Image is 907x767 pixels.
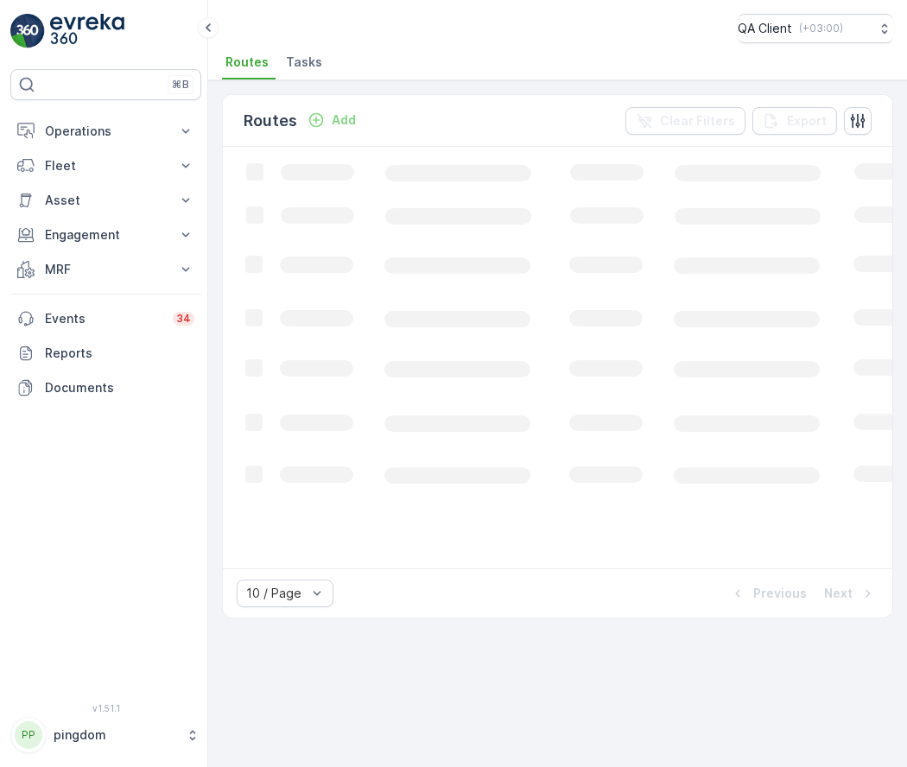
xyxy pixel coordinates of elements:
p: Previous [753,585,807,602]
p: Events [45,310,162,327]
img: logo [10,14,45,48]
p: 34 [176,312,191,326]
p: MRF [45,261,167,278]
button: Operations [10,114,201,149]
span: Tasks [286,54,322,71]
p: Engagement [45,226,167,244]
p: ( +03:00 ) [799,22,843,35]
button: MRF [10,252,201,287]
button: Clear Filters [625,107,745,135]
p: pingdom [54,726,177,744]
button: Add [301,110,363,130]
button: Fleet [10,149,201,183]
button: QA Client(+03:00) [738,14,893,43]
button: Next [822,583,878,604]
p: Add [332,111,356,129]
a: Documents [10,371,201,405]
p: Routes [244,109,297,133]
button: Asset [10,183,201,218]
p: Next [824,585,853,602]
img: logo_light-DOdMpM7g.png [50,14,124,48]
button: Engagement [10,218,201,252]
p: Export [787,112,827,130]
span: Routes [225,54,269,71]
p: Reports [45,345,194,362]
p: Operations [45,123,167,140]
p: Asset [45,192,167,209]
p: Clear Filters [660,112,735,130]
span: v 1.51.1 [10,703,201,713]
p: ⌘B [172,78,189,92]
a: Reports [10,336,201,371]
button: Previous [727,583,809,604]
div: PP [15,721,42,749]
a: Events34 [10,301,201,336]
p: Fleet [45,157,167,174]
button: Export [752,107,837,135]
p: QA Client [738,20,792,37]
p: Documents [45,379,194,396]
button: PPpingdom [10,717,201,753]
